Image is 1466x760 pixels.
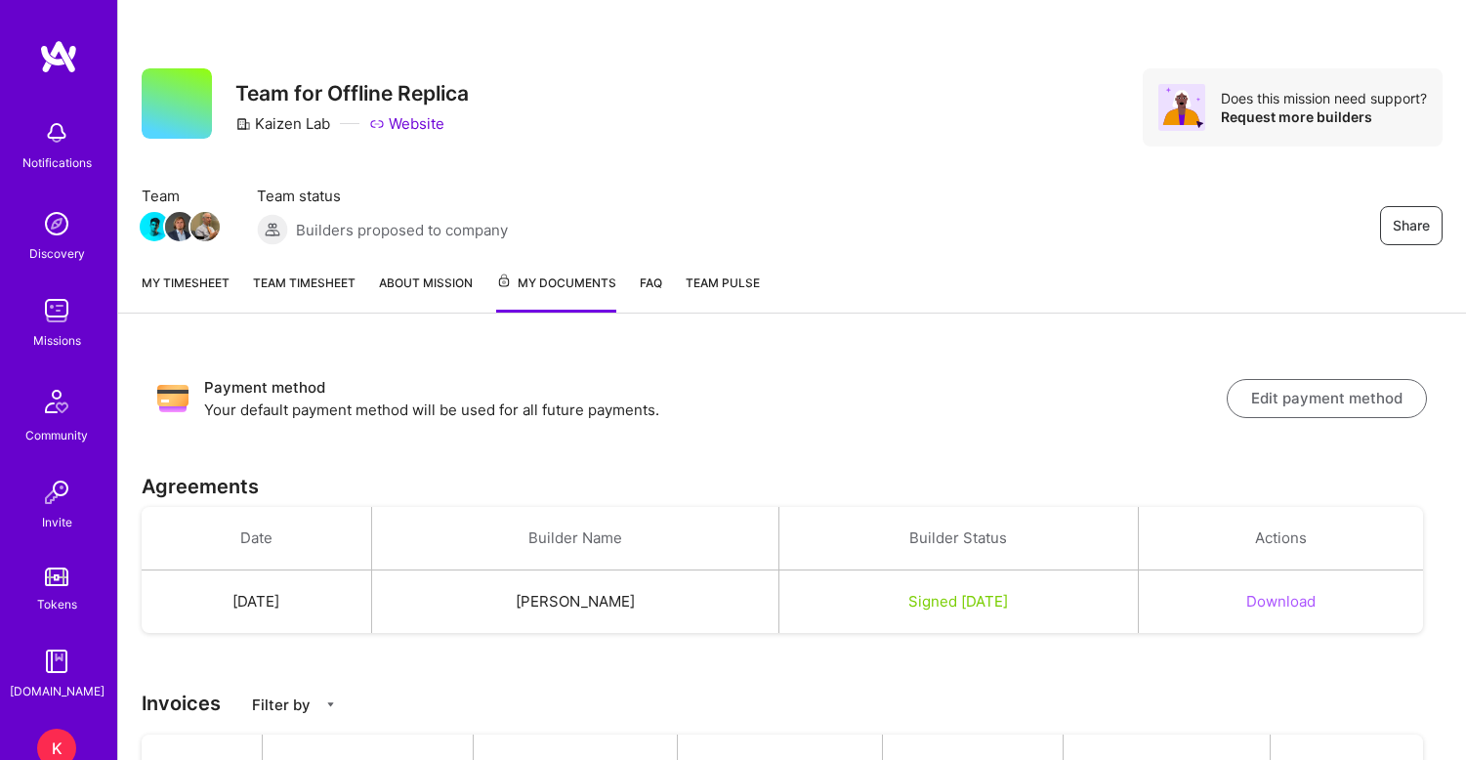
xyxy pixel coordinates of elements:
span: Team Pulse [686,275,760,290]
img: Avatar [1158,84,1205,131]
td: [PERSON_NAME] [371,570,778,634]
span: Team status [257,186,508,206]
div: Missions [33,330,81,351]
a: Team Member Avatar [192,210,218,243]
a: My timesheet [142,273,230,313]
img: Team Member Avatar [165,212,194,241]
a: Website [369,113,444,134]
th: Date [142,507,371,570]
a: My Documents [496,273,616,313]
div: Tokens [37,594,77,614]
h3: Agreements [142,475,1443,498]
img: Team Member Avatar [140,212,169,241]
p: Filter by [252,695,311,715]
h3: Team for Offline Replica [235,81,469,106]
span: Team [142,186,218,206]
div: Invite [42,512,72,532]
div: Notifications [22,152,92,173]
img: discovery [37,204,76,243]
img: guide book [37,642,76,681]
div: Signed [DATE] [803,591,1114,612]
img: Payment method [157,383,188,414]
div: Kaizen Lab [235,113,330,134]
div: Community [25,425,88,445]
h3: Invoices [142,692,1443,715]
th: Builder Name [371,507,778,570]
img: tokens [45,568,68,586]
button: Edit payment method [1227,379,1427,418]
img: teamwork [37,291,76,330]
a: Team Member Avatar [167,210,192,243]
th: Actions [1138,507,1422,570]
div: Request more builders [1221,107,1427,126]
p: Your default payment method will be used for all future payments. [204,400,1227,420]
img: Team Member Avatar [190,212,220,241]
div: Discovery [29,243,85,264]
div: Does this mission need support? [1221,89,1427,107]
i: icon CompanyGray [235,116,251,132]
i: icon CaretDown [324,698,337,711]
a: Team Pulse [686,273,760,313]
span: My Documents [496,273,616,294]
a: About Mission [379,273,473,313]
td: [DATE] [142,570,371,634]
span: Share [1393,216,1430,235]
h3: Payment method [204,376,1227,400]
a: FAQ [640,273,662,313]
th: Builder Status [778,507,1138,570]
img: Builders proposed to company [257,214,288,245]
img: bell [37,113,76,152]
a: Team timesheet [253,273,356,313]
img: Invite [37,473,76,512]
button: Share [1380,206,1443,245]
img: logo [39,39,78,74]
button: Download [1246,591,1316,612]
img: Community [33,378,80,425]
a: Team Member Avatar [142,210,167,243]
div: [DOMAIN_NAME] [10,681,105,701]
span: Builders proposed to company [296,220,508,240]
